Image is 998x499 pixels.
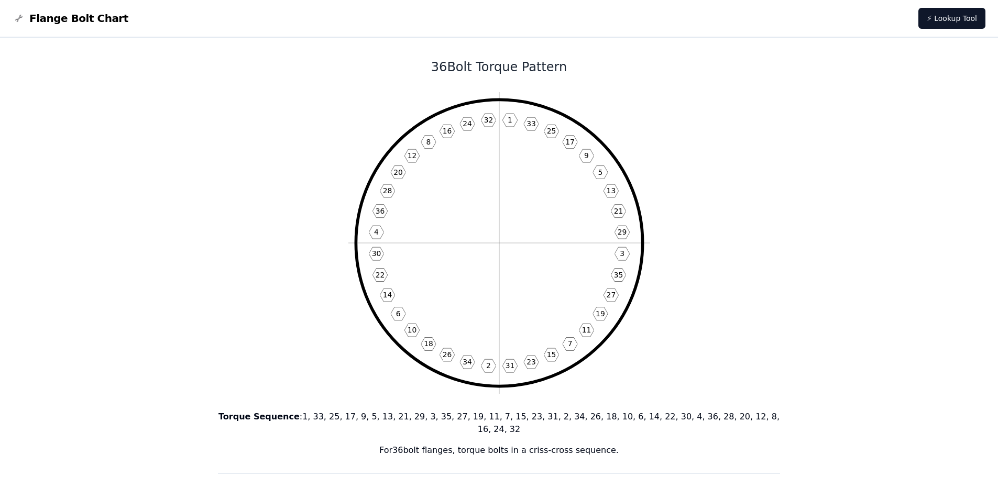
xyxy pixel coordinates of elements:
[382,186,392,195] text: 28
[596,309,605,318] text: 19
[218,411,781,436] p: : 1, 33, 25, 17, 9, 5, 13, 21, 29, 3, 35, 27, 19, 11, 7, 15, 23, 31, 2, 34, 26, 18, 10, 6, 14, 22...
[606,291,616,299] text: 27
[375,207,385,215] text: 36
[442,350,452,359] text: 26
[218,59,781,75] h1: 36 Bolt Torque Pattern
[424,339,433,348] text: 18
[567,339,572,348] text: 7
[613,207,623,215] text: 21
[505,361,514,370] text: 31
[218,444,781,457] p: For 36 bolt flanges, torque bolts in a criss-cross sequence.
[393,168,403,176] text: 20
[426,138,431,146] text: 8
[407,151,416,160] text: 12
[486,361,491,370] text: 2
[442,127,452,135] text: 16
[396,309,400,318] text: 6
[371,249,381,258] text: 30
[582,326,591,334] text: 11
[508,116,512,124] text: 1
[407,326,416,334] text: 10
[598,168,602,176] text: 5
[29,11,128,26] span: Flange Bolt Chart
[617,228,627,236] text: 29
[620,249,624,258] text: 3
[218,412,300,422] b: Torque Sequence
[374,228,379,236] text: 4
[463,358,472,366] text: 34
[527,358,536,366] text: 23
[584,151,589,160] text: 9
[606,186,616,195] text: 13
[375,271,385,279] text: 22
[463,119,472,128] text: 24
[546,127,556,135] text: 25
[13,12,25,25] img: Flange Bolt Chart Logo
[13,11,128,26] a: Flange Bolt Chart LogoFlange Bolt Chart
[484,116,493,124] text: 32
[613,271,623,279] text: 35
[527,119,536,128] text: 33
[546,350,556,359] text: 15
[565,138,575,146] text: 17
[918,8,985,29] a: ⚡ Lookup Tool
[382,291,392,299] text: 14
